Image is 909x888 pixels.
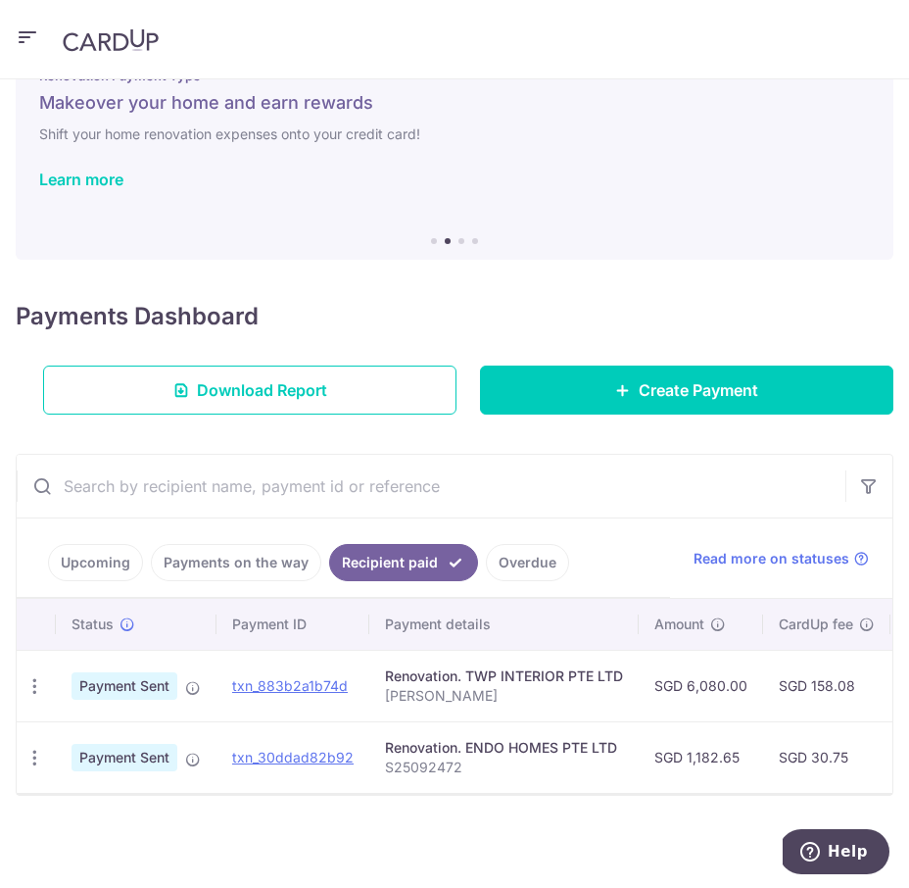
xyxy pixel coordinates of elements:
[17,455,845,518] input: Search by recipient name, payment id or reference
[72,615,114,634] span: Status
[43,366,456,415] a: Download Report
[385,666,623,686] div: Renovation. TWP INTERIOR PTE LTD
[39,91,870,115] h5: Makeover your home and earn rewards
[151,544,321,581] a: Payments on the way
[763,650,890,721] td: SGD 158.08
[639,650,763,721] td: SGD 6,080.00
[369,599,639,650] th: Payment details
[39,123,870,146] h6: Shift your home renovation expenses onto your credit card!
[39,170,123,189] a: Learn more
[216,599,369,650] th: Payment ID
[639,721,763,793] td: SGD 1,182.65
[232,677,348,694] a: txn_883b2a1b74d
[486,544,569,581] a: Overdue
[72,744,177,771] span: Payment Sent
[779,615,853,634] span: CardUp fee
[63,28,159,52] img: CardUp
[232,749,354,765] a: txn_30ddad82b92
[694,549,849,568] span: Read more on statuses
[385,758,623,777] p: S25092472
[694,549,869,568] a: Read more on statuses
[72,672,177,700] span: Payment Sent
[783,829,889,878] iframe: Opens a widget where you can find more information
[385,686,623,706] p: [PERSON_NAME]
[48,544,143,581] a: Upcoming
[385,738,623,758] div: Renovation. ENDO HOMES PTE LTD
[329,544,478,581] a: Recipient paid
[16,299,259,334] h4: Payments Dashboard
[480,366,893,415] a: Create Payment
[639,378,758,402] span: Create Payment
[197,378,327,402] span: Download Report
[654,615,704,634] span: Amount
[763,721,890,793] td: SGD 30.75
